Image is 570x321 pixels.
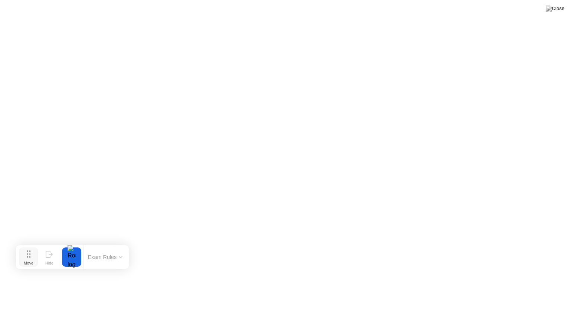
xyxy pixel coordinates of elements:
button: Hide [40,247,59,267]
button: Move [19,247,38,267]
button: Exam Rules [86,254,125,260]
div: Move [24,261,33,265]
div: Hide [45,261,53,265]
img: Close [546,6,564,12]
